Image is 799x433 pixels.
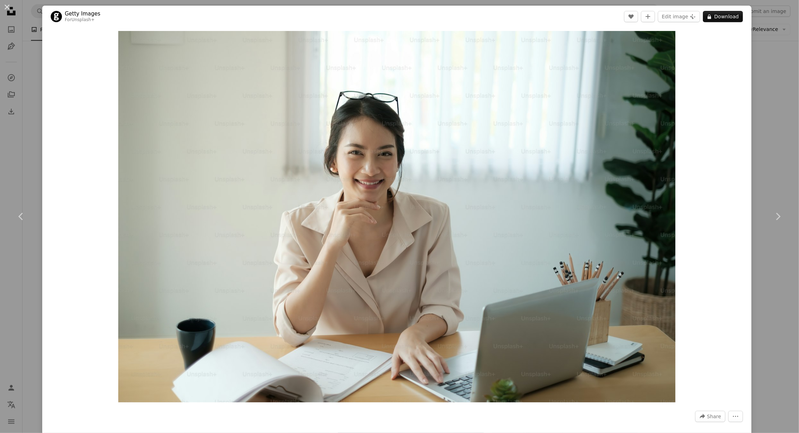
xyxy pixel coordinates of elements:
[118,31,675,402] img: Portrait of happy woman sitting at her office. Attractive young confident business woman or accou...
[641,11,655,22] button: Add to Collection
[51,11,62,22] img: Go to Getty Images's profile
[65,10,100,17] a: Getty Images
[757,183,799,250] a: Next
[118,31,675,402] button: Zoom in on this image
[707,411,721,422] span: Share
[695,411,725,422] button: Share this image
[71,17,95,22] a: Unsplash+
[703,11,743,22] button: Download
[658,11,700,22] button: Edit image
[624,11,638,22] button: Like
[728,411,743,422] button: More Actions
[65,17,100,23] div: For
